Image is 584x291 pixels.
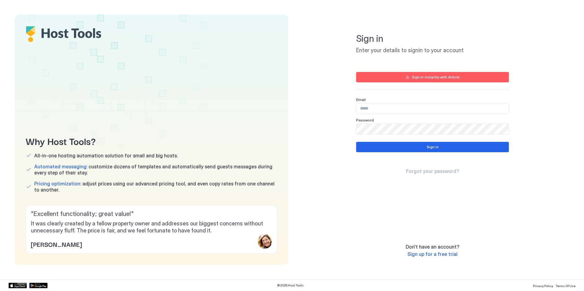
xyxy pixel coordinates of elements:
[533,282,553,289] a: Privacy Policy
[556,282,575,289] a: Terms Of Use
[34,181,81,187] span: Pricing optimization:
[406,168,459,174] a: Forgot your password?
[9,283,27,288] a: App Store
[427,144,439,150] div: Sign in
[407,251,458,257] a: Sign up for a free trial
[356,118,374,122] span: Password
[406,168,459,174] span: Forgot your password?
[31,220,272,234] span: It was clearly created by a fellow property owner and addresses our biggest concerns without unne...
[31,239,82,249] span: [PERSON_NAME]
[29,283,48,288] a: Google Play Store
[356,142,509,152] button: Sign in
[533,284,553,288] span: Privacy Policy
[406,244,459,250] span: Don't have an account?
[412,74,460,80] div: Sign in instantly with Airbnb
[356,124,509,134] input: Input Field
[34,163,277,176] span: customize dozens of templates and automatically send guests messages during every step of their s...
[356,72,509,82] button: Sign in instantly with Airbnb
[34,181,277,193] span: adjust prices using our advanced pricing tool, and even copy rates from one channel to another.
[356,47,509,54] span: Enter your details to signin to your account
[31,210,272,218] span: " Excellent functionality; great value! "
[277,283,304,287] span: © 2025 Host Tools
[356,33,509,45] span: Sign in
[257,234,272,249] div: profile
[34,163,87,170] span: Automated messaging:
[356,103,509,114] input: Input Field
[556,284,575,288] span: Terms Of Use
[34,153,178,159] span: All-in-one hosting automation solution for small and big hosts.
[26,134,277,148] span: Why Host Tools?
[356,97,366,102] span: Email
